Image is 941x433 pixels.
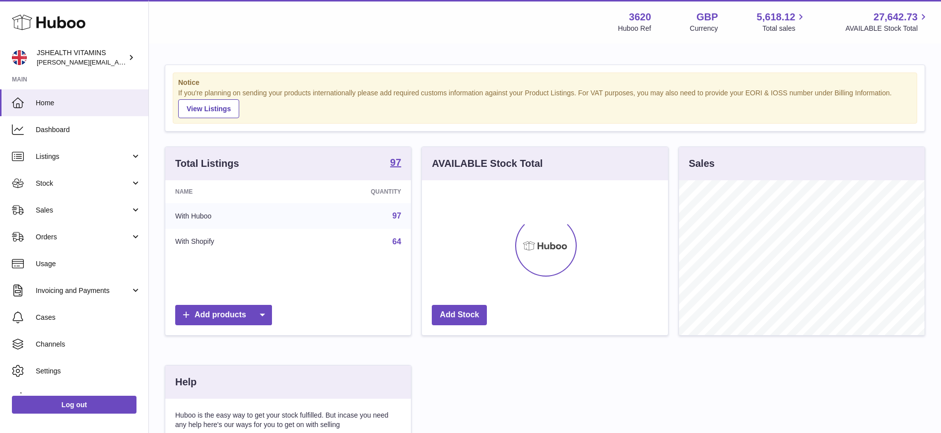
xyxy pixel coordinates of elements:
[390,157,401,167] strong: 97
[36,259,141,269] span: Usage
[298,180,411,203] th: Quantity
[36,232,131,242] span: Orders
[175,411,401,430] p: Huboo is the easy way to get your stock fulfilled. But incase you need any help here's our ways f...
[37,48,126,67] div: JSHEALTH VITAMINS
[36,366,141,376] span: Settings
[12,396,136,414] a: Log out
[165,229,298,255] td: With Shopify
[36,286,131,295] span: Invoicing and Payments
[178,78,912,87] strong: Notice
[178,99,239,118] a: View Listings
[175,157,239,170] h3: Total Listings
[393,237,402,246] a: 64
[874,10,918,24] span: 27,642.73
[762,24,807,33] span: Total sales
[36,152,131,161] span: Listings
[690,24,718,33] div: Currency
[432,157,542,170] h3: AVAILABLE Stock Total
[37,58,199,66] span: [PERSON_NAME][EMAIL_ADDRESS][DOMAIN_NAME]
[36,179,131,188] span: Stock
[393,212,402,220] a: 97
[696,10,718,24] strong: GBP
[165,180,298,203] th: Name
[757,10,807,33] a: 5,618.12 Total sales
[175,305,272,325] a: Add products
[36,98,141,108] span: Home
[36,206,131,215] span: Sales
[689,157,715,170] h3: Sales
[629,10,651,24] strong: 3620
[390,157,401,169] a: 97
[36,313,141,322] span: Cases
[618,24,651,33] div: Huboo Ref
[36,340,141,349] span: Channels
[178,88,912,118] div: If you're planning on sending your products internationally please add required customs informati...
[757,10,796,24] span: 5,618.12
[36,393,141,403] span: Returns
[12,50,27,65] img: francesca@jshealthvitamins.com
[36,125,141,135] span: Dashboard
[845,10,929,33] a: 27,642.73 AVAILABLE Stock Total
[432,305,487,325] a: Add Stock
[165,203,298,229] td: With Huboo
[845,24,929,33] span: AVAILABLE Stock Total
[175,375,197,389] h3: Help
